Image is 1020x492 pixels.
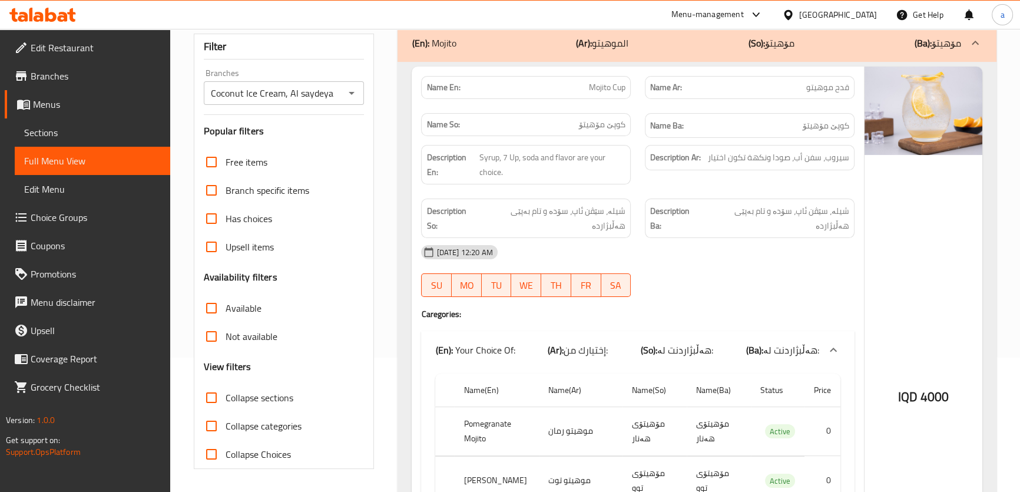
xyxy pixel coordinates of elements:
[751,374,804,407] th: Status
[650,118,684,133] strong: Name Ba:
[226,155,267,169] span: Free items
[657,341,713,359] span: هەڵبژاردنت لە:
[15,175,170,203] a: Edit Menu
[622,374,687,407] th: Name(So)
[31,352,161,366] span: Coverage Report
[5,90,170,118] a: Menus
[398,24,996,62] div: (En): Mojito(Ar):الموهيتو(So):مۆهیتۆ(Ba):مۆهیتۆ
[5,260,170,288] a: Promotions
[765,425,795,438] span: Active
[765,474,795,488] div: Active
[804,374,840,407] th: Price
[482,273,512,297] button: TU
[6,444,81,460] a: Support.OpsPlatform
[421,273,452,297] button: SU
[650,204,701,233] strong: Description Ba:
[412,34,429,52] b: (En):
[749,34,765,52] b: (So):
[204,124,365,138] h3: Popular filters
[687,407,751,455] td: مۆهیتۆی هەنار
[1000,8,1004,21] span: a
[564,341,608,359] span: إختيارك من:
[704,204,849,233] span: شیلە، سێڤن ئاپ، سۆدە و تام بەپێی هەڵبژاردە
[5,316,170,345] a: Upsell
[421,331,854,369] div: (En): Your Choice Of:(Ar):إختيارك من:(So):هەڵبژاردنت لە:(Ba):هەڵبژاردنت لە:
[226,301,261,315] span: Available
[479,150,625,179] span: Syrup, 7 Up, soda and flavor are your choice.
[5,232,170,260] a: Coupons
[806,81,849,94] span: قدح موهيتو
[671,8,744,22] div: Menu-management
[915,36,961,50] p: مۆهیتۆ
[5,288,170,316] a: Menu disclaimer
[606,277,627,294] span: SA
[426,204,477,233] strong: Description So:
[204,270,277,284] h3: Availability filters
[432,247,497,258] span: [DATE] 12:20 AM
[641,341,657,359] b: (So):
[24,126,161,140] span: Sections
[746,341,763,359] b: (Ba):
[426,81,460,94] strong: Name En:
[435,341,452,359] b: (En):
[31,323,161,338] span: Upsell
[24,154,161,168] span: Full Menu View
[204,34,365,60] div: Filter
[5,203,170,232] a: Choice Groups
[31,239,161,253] span: Coupons
[454,407,539,455] th: Pomegranate Mojito
[622,407,687,455] td: مۆهیتۆی هەنار
[898,385,918,408] span: IQD
[650,81,682,94] strong: Name Ar:
[226,183,309,197] span: Branch specific items
[920,385,949,408] span: 4000
[5,345,170,373] a: Coverage Report
[426,277,447,294] span: SU
[5,62,170,90] a: Branches
[803,118,849,133] span: کوپێ مۆهیتۆ
[571,273,601,297] button: FR
[204,360,251,374] h3: View filters
[6,412,35,428] span: Version:
[687,374,751,407] th: Name(Ba)
[226,447,291,461] span: Collapse Choices
[539,374,622,407] th: Name(Ar)
[548,341,564,359] b: (Ar):
[516,277,537,294] span: WE
[33,97,161,111] span: Menus
[589,81,625,94] span: Mojito Cup
[650,150,701,165] strong: Description Ar:
[226,419,302,433] span: Collapse categories
[541,273,571,297] button: TH
[749,36,794,50] p: مۆهیتۆ
[708,150,849,165] span: سيروب، سفن أب، صودا ونكهة تكون اختيار
[426,118,459,131] strong: Name So:
[412,36,456,50] p: Mojito
[799,8,877,21] div: [GEOGRAPHIC_DATA]
[804,407,840,455] td: 0
[31,69,161,83] span: Branches
[601,273,631,297] button: SA
[6,432,60,448] span: Get support on:
[915,34,932,52] b: (Ba):
[454,374,539,407] th: Name(En)
[226,329,277,344] span: Not available
[479,204,625,233] span: شیلە، سێڤن ئاپ، سۆدە و تام بەپێی هەڵبژاردە
[343,85,360,101] button: Open
[226,391,293,405] span: Collapse sections
[511,273,541,297] button: WE
[5,373,170,401] a: Grocery Checklist
[576,34,592,52] b: (Ar):
[539,407,622,455] td: موهيتو رمان
[31,295,161,309] span: Menu disclaimer
[486,277,507,294] span: TU
[24,182,161,196] span: Edit Menu
[763,341,819,359] span: هەڵبژاردنت لە:
[765,474,795,488] span: Active
[765,424,795,438] div: Active
[226,212,272,226] span: Has choices
[31,210,161,224] span: Choice Groups
[576,36,628,50] p: الموهيتو
[865,67,982,155] img: %D9%82%D8%AF%D8%AD_%D9%85%D9%88%D9%87%D9%8A%D8%AA%D9%88638838455353443120.jpg
[31,380,161,394] span: Grocery Checklist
